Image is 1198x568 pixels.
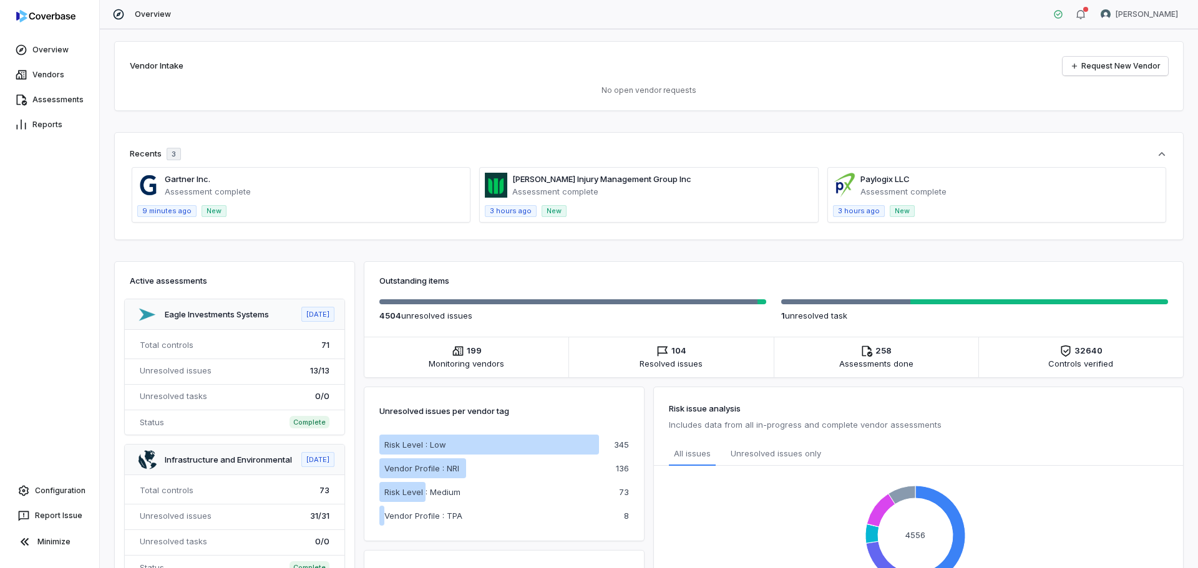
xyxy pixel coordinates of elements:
span: Monitoring vendors [429,357,504,370]
button: Report Issue [5,504,94,527]
span: Resolved issues [640,357,703,370]
a: Gartner Inc. [165,174,210,184]
button: Brittany Durbin avatar[PERSON_NAME] [1093,5,1186,24]
text: 4556 [905,530,925,540]
button: Recents3 [130,148,1168,160]
a: [PERSON_NAME] Injury Management Group Inc [512,174,691,184]
span: 32640 [1074,345,1103,357]
img: Brittany Durbin avatar [1101,9,1111,19]
button: Minimize [5,529,94,554]
span: 1 [781,310,785,320]
p: Unresolved issues per vendor tag [379,402,509,420]
img: logo-D7KZi-bG.svg [16,10,75,22]
a: Eagle Investments Systems [165,309,269,319]
a: Infrastructure and Environmental [165,455,292,465]
p: Risk Level : Low [384,438,446,451]
p: unresolved task [781,309,1168,322]
p: Vendor Profile : NRI [384,462,459,474]
span: 104 [671,345,686,357]
span: Assessments done [839,357,913,370]
p: Includes data from all in-progress and complete vendor assessments [669,417,1168,432]
span: Controls verified [1048,357,1113,370]
p: 136 [616,465,629,473]
p: unresolved issue s [379,309,766,322]
p: Risk Level : Medium [384,486,460,498]
span: 3 [172,150,176,159]
span: 258 [875,345,892,357]
span: 4504 [379,310,401,320]
p: No open vendor requests [130,85,1168,95]
a: Assessments [2,89,97,111]
h3: Active assessments [130,274,339,287]
span: Unresolved issues only [731,447,821,461]
a: Reports [2,113,97,136]
a: Vendors [2,64,97,86]
a: Overview [2,39,97,61]
a: Configuration [5,479,94,502]
a: Paylogix LLC [860,174,910,184]
span: 199 [467,345,482,357]
p: 345 [614,441,629,449]
p: Vendor Profile : TPA [384,509,462,522]
span: All issues [674,447,711,460]
span: [PERSON_NAME] [1116,9,1178,19]
a: Request New Vendor [1063,57,1168,75]
span: Overview [135,9,171,19]
h3: Risk issue analysis [669,402,1168,415]
h2: Vendor Intake [130,60,183,72]
h3: Outstanding items [379,274,1168,287]
p: 8 [624,512,629,520]
p: 73 [619,488,629,496]
div: Recents [130,148,181,160]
